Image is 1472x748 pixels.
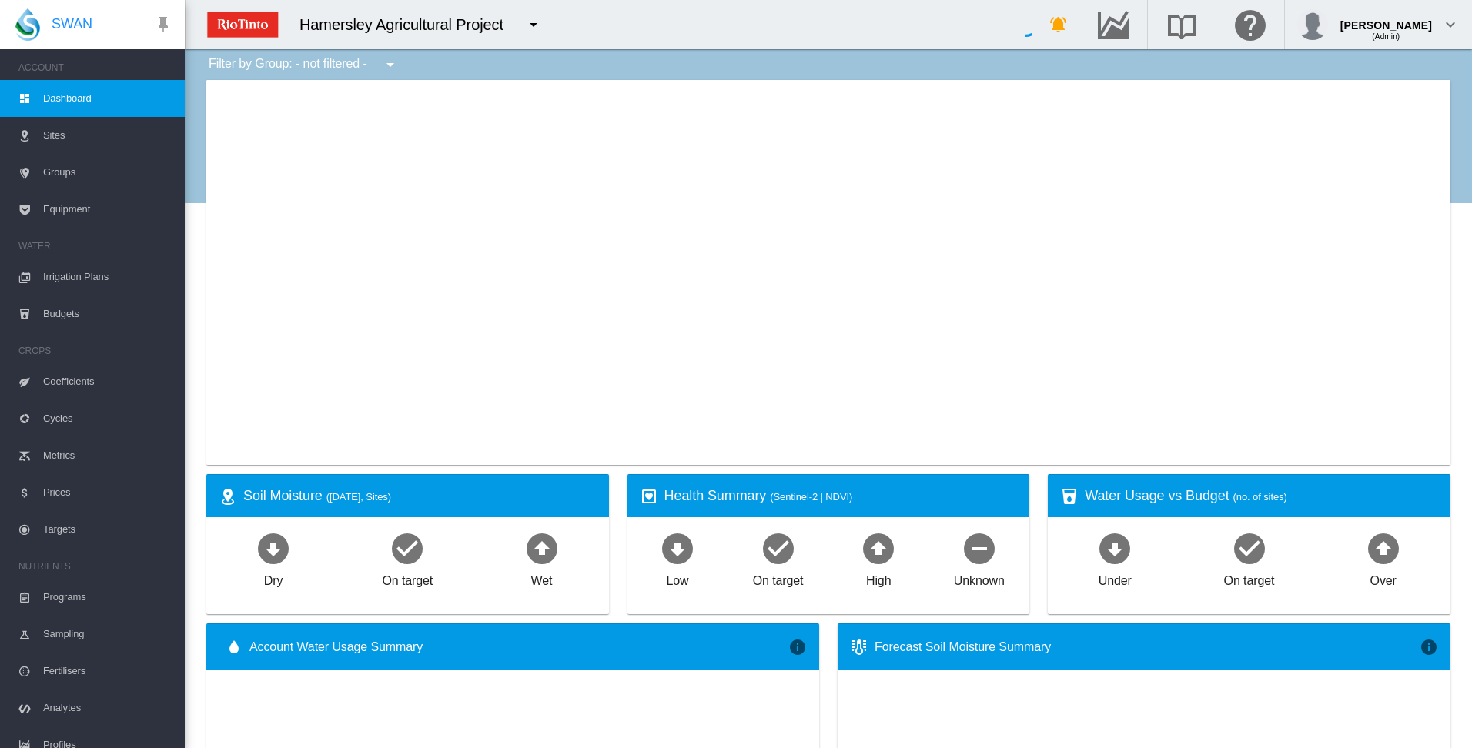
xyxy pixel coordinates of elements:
span: (Sentinel-2 | NDVI) [770,491,852,503]
div: Soil Moisture [243,486,597,506]
div: Dry [264,566,283,589]
span: Sites [43,117,172,154]
img: ZPXdBAAAAAElFTkSuQmCC [201,5,284,44]
img: SWAN-Landscape-Logo-Colour-drop.png [15,8,40,41]
div: Wet [531,566,553,589]
span: (Admin) [1372,32,1400,41]
span: WATER [18,234,172,259]
span: NUTRIENTS [18,554,172,579]
span: Coefficients [43,363,172,400]
md-icon: icon-chevron-down [1441,15,1460,34]
div: Unknown [954,566,1005,589]
md-icon: icon-cup-water [1060,487,1079,506]
md-icon: Go to the Data Hub [1095,15,1132,34]
span: Prices [43,474,172,511]
span: ACCOUNT [18,55,172,80]
span: Targets [43,511,172,548]
span: Budgets [43,296,172,332]
span: ([DATE], Sites) [326,491,391,503]
img: profile.jpg [1297,9,1328,40]
md-icon: icon-arrow-up-bold-circle [860,529,897,566]
md-icon: icon-checkbox-marked-circle [760,529,797,566]
span: Fertilisers [43,653,172,690]
md-icon: icon-heart-box-outline [640,487,658,506]
button: icon-menu-down [375,49,406,80]
span: Sampling [43,616,172,653]
md-icon: icon-arrow-up-bold-circle [1365,529,1402,566]
span: Equipment [43,191,172,228]
span: Metrics [43,437,172,474]
span: Dashboard [43,80,172,117]
md-icon: icon-pin [154,15,172,34]
div: Under [1099,566,1132,589]
md-icon: icon-arrow-down-bold-circle [1096,529,1133,566]
div: Forecast Soil Moisture Summary [875,639,1420,656]
div: High [866,566,892,589]
span: Account Water Usage Summary [249,639,788,656]
md-icon: Click here for help [1232,15,1269,34]
span: Analytes [43,690,172,726]
md-icon: icon-menu-down [381,55,400,74]
md-icon: icon-arrow-up-bold-circle [524,529,560,566]
div: Over [1370,566,1397,589]
div: Water Usage vs Budget [1085,486,1438,506]
md-icon: icon-water [225,638,243,656]
md-icon: icon-information [1420,638,1438,656]
md-icon: icon-minus-circle [961,529,998,566]
div: On target [753,566,804,589]
md-icon: icon-checkbox-marked-circle [389,529,426,566]
md-icon: icon-arrow-down-bold-circle [255,529,292,566]
md-icon: Search the knowledge base [1163,15,1200,34]
div: On target [1224,566,1275,589]
span: SWAN [52,15,92,34]
md-icon: icon-information [788,638,807,656]
md-icon: icon-arrow-down-bold-circle [659,529,696,566]
span: Irrigation Plans [43,259,172,296]
md-icon: icon-menu-down [524,15,543,34]
md-icon: icon-bell-ring [1049,15,1068,34]
span: Groups [43,154,172,191]
button: icon-menu-down [518,9,549,40]
div: Hamersley Agricultural Project [299,14,517,35]
md-icon: icon-checkbox-marked-circle [1231,529,1268,566]
span: Programs [43,579,172,616]
div: [PERSON_NAME] [1340,12,1432,27]
md-icon: icon-thermometer-lines [850,638,868,656]
span: CROPS [18,339,172,363]
div: Low [666,566,688,589]
span: Cycles [43,400,172,437]
button: icon-bell-ring [1043,9,1074,40]
div: Health Summary [664,486,1018,506]
div: Filter by Group: - not filtered - [197,49,410,80]
span: (no. of sites) [1233,491,1287,503]
md-icon: icon-map-marker-radius [219,487,237,506]
div: On target [382,566,433,589]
